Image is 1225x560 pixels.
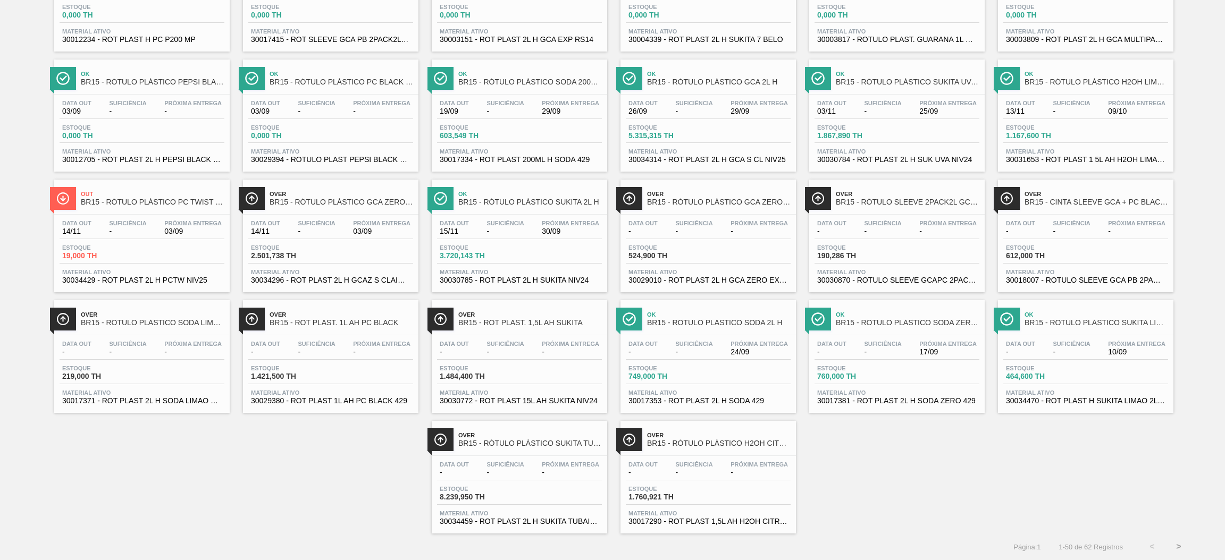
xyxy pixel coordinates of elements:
[424,413,612,533] a: ÍconeOverBR15 - RÓTULO PLÁSTICO SUKITA TUBAINA 2L HData out-Suficiência-Próxima Entrega-Estoque8....
[817,252,892,260] span: 190,286 TH
[628,107,658,115] span: 26/09
[440,461,469,468] span: Data out
[251,227,280,235] span: 14/11
[458,432,602,438] span: Over
[817,100,846,106] span: Data out
[675,220,712,226] span: Suficiência
[353,220,410,226] span: Próxima Entrega
[81,78,224,86] span: BR15 - RÓTULO PLÁSTICO PEPSI BLACK 2L MP
[1006,389,1165,396] span: Material ativo
[817,124,892,131] span: Estoque
[1053,341,1090,347] span: Suficiência
[440,348,469,356] span: -
[836,78,979,86] span: BR15 - RÓTULO PLÁSTICO SUKITA UVA MISTA 2L H
[1108,107,1165,115] span: 09/10
[1006,276,1165,284] span: 30018007 - ROTULO SLEEVE GCA PB 2PACK1L
[251,365,325,371] span: Estoque
[1006,269,1165,275] span: Material ativo
[270,198,413,206] span: BR15 - RÓTULO PLÁSTICO GCA ZERO 2L H
[440,100,469,106] span: Data out
[817,28,977,35] span: Material ativo
[731,227,788,235] span: -
[235,292,424,413] a: ÍconeOverBR15 - ROT PLAST. 1L AH PC BLACKData out-Suficiência-Próxima Entrega-Estoque1.421,500 TH...
[919,227,977,235] span: -
[628,365,703,371] span: Estoque
[353,227,410,235] span: 03/09
[109,100,146,106] span: Suficiência
[434,312,447,326] img: Ícone
[836,319,979,327] span: BR15 - RÓTULO PLÁSTICO SODA ZERO 2L H
[486,100,524,106] span: Suficiência
[62,372,137,380] span: 219,000 TH
[542,220,599,226] span: Próxima Entrega
[235,52,424,172] a: ÍconeOkBR15 - RÓTULO PLÁSTICO PC BLACK 2PACK1L AHData out03/09Suficiência-Próxima Entrega-Estoque...
[647,191,791,197] span: Over
[440,36,599,44] span: 30003151 - ROT PLAST 2L H GCA EXP RS14
[864,100,901,106] span: Suficiência
[424,292,612,413] a: ÍconeOverBR15 - ROT PLAST. 1,5L AH SUKITAData out-Suficiência-Próxima Entrega-Estoque1.484,400 TH...
[836,198,979,206] span: BR15 - RÓTULO SLEEVE 2PACK2L GCA + PC
[1025,71,1168,77] span: Ok
[353,348,410,356] span: -
[647,78,791,86] span: BR15 - RÓTULO PLÁSTICO GCA 2L H
[353,107,410,115] span: -
[62,220,91,226] span: Data out
[164,341,222,347] span: Próxima Entrega
[612,52,801,172] a: ÍconeOkBR15 - RÓTULO PLÁSTICO GCA 2L HData out26/09Suficiência-Próxima Entrega29/09Estoque5.315,3...
[628,348,658,356] span: -
[251,4,325,10] span: Estoque
[817,36,977,44] span: 30003817 - ROTULO PLAST. GUARANA 1L H 2PACK1L NIV22
[251,100,280,106] span: Data out
[81,198,224,206] span: BR15 - RÓTULO PLÁSTICO PC TWIST 2L H
[817,148,977,155] span: Material ativo
[109,341,146,347] span: Suficiência
[440,493,514,501] span: 8.239,950 TH
[542,348,599,356] span: -
[251,107,280,115] span: 03/09
[612,292,801,413] a: ÍconeOkBR15 - RÓTULO PLÁSTICO SODA 2L HData out-Suficiência-Próxima Entrega24/09Estoque749,000 TH...
[440,269,599,275] span: Material ativo
[440,4,514,10] span: Estoque
[817,341,846,347] span: Data out
[486,461,524,468] span: Suficiência
[245,72,258,85] img: Ícone
[298,227,335,235] span: -
[251,28,410,35] span: Material ativo
[424,52,612,172] a: ÍconeOkBR15 - RÓTULO PLÁSTICO SODA 200ML HData out19/09Suficiência-Próxima Entrega29/09Estoque603...
[731,341,788,347] span: Próxima Entrega
[1053,107,1090,115] span: -
[628,269,788,275] span: Material ativo
[56,192,70,205] img: Ícone
[62,397,222,405] span: 30017371 - ROT PLAST 2L H SODA LIMAO MP 429
[270,319,413,327] span: BR15 - ROT PLAST. 1L AH PC BLACK
[817,11,892,19] span: 0,000 TH
[486,220,524,226] span: Suficiência
[990,172,1179,292] a: ÍconeOverBR15 - CINTA SLEEVE GCA + PC BLACK 2PACK1LData out-Suficiência-Próxima Entrega-Estoque61...
[675,469,712,477] span: -
[1006,28,1165,35] span: Material ativo
[817,244,892,251] span: Estoque
[811,72,825,85] img: Ícone
[251,148,410,155] span: Material ativo
[298,107,335,115] span: -
[647,432,791,438] span: Over
[458,71,602,77] span: Ok
[628,276,788,284] span: 30029010 - ROT PLAST 2L H GCA ZERO EXP ESP NIV23
[62,36,222,44] span: 30012234 - ROT PLAST H PC P200 MP
[811,312,825,326] img: Ícone
[817,372,892,380] span: 760,000 TH
[62,11,137,19] span: 0,000 TH
[1006,341,1035,347] span: Data out
[440,372,514,380] span: 1.484,400 TH
[864,220,901,226] span: Suficiência
[440,156,599,164] span: 30017334 - ROT PLAST 200ML H SODA 429
[251,348,280,356] span: -
[1053,348,1090,356] span: -
[864,227,901,235] span: -
[62,341,91,347] span: Data out
[440,227,469,235] span: 15/11
[1006,11,1080,19] span: 0,000 TH
[864,348,901,356] span: -
[628,252,703,260] span: 524,900 TH
[628,389,788,396] span: Material ativo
